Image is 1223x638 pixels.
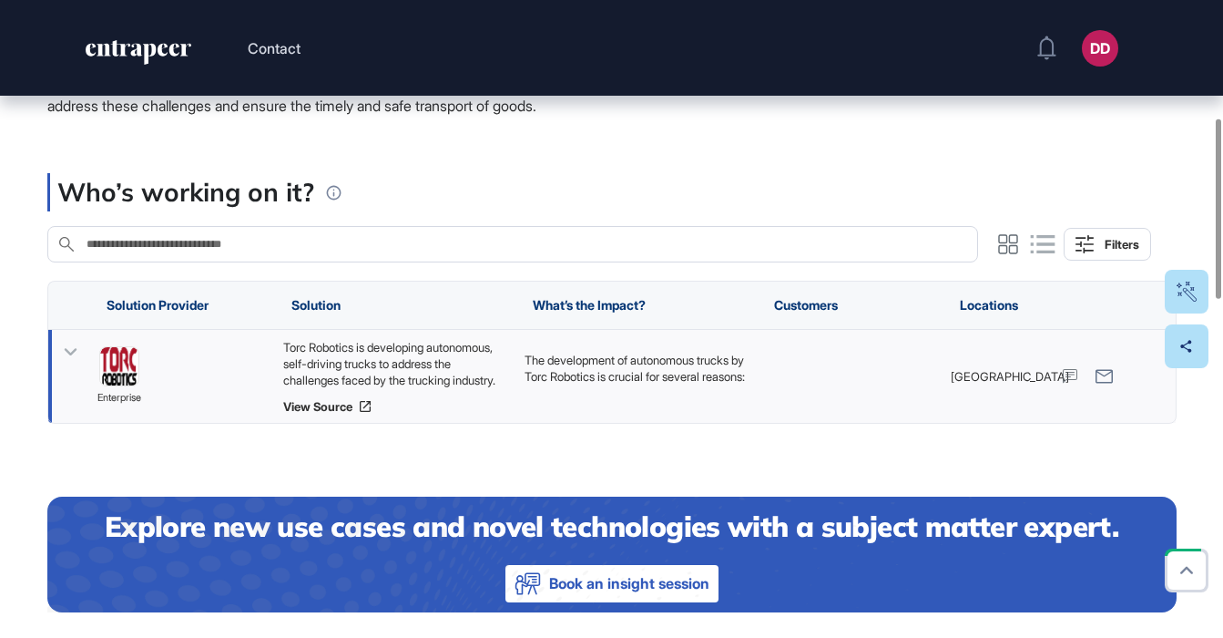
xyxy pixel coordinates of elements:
[47,44,1157,115] span: The trucking industry faces significant challenges due to a shortage of truck drivers, which affe...
[951,368,1069,385] span: [GEOGRAPHIC_DATA]
[57,173,314,211] p: Who’s working on it?
[100,348,138,386] img: image
[774,298,838,313] span: Customers
[549,571,709,597] span: Book an insight session
[282,339,505,388] div: Torc Robotics is developing autonomous, self-driving trucks to address the challenges faced by th...
[282,399,505,414] a: View Source
[84,40,193,71] a: entrapeer-logo
[1082,30,1118,67] button: DD
[105,507,1118,546] h4: Explore new use cases and novel technologies with a subject matter expert.
[1105,237,1139,252] div: Filters
[524,352,747,385] p: The development of autonomous trucks by Torc Robotics is crucial for several reasons:
[291,298,341,313] span: Solution
[99,347,139,387] a: image
[542,401,577,416] strong: Safety
[542,400,747,450] li: : Autonomous trucks can reduce the risk of accidents caused by human error, thereby saving lives.
[97,391,141,407] span: enterprise
[960,298,1018,313] span: Locations
[248,36,301,60] button: Contact
[107,298,209,313] span: Solution Provider
[533,298,646,313] span: What’s the Impact?
[505,565,719,602] button: Book an insight session
[1064,228,1151,261] button: Filters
